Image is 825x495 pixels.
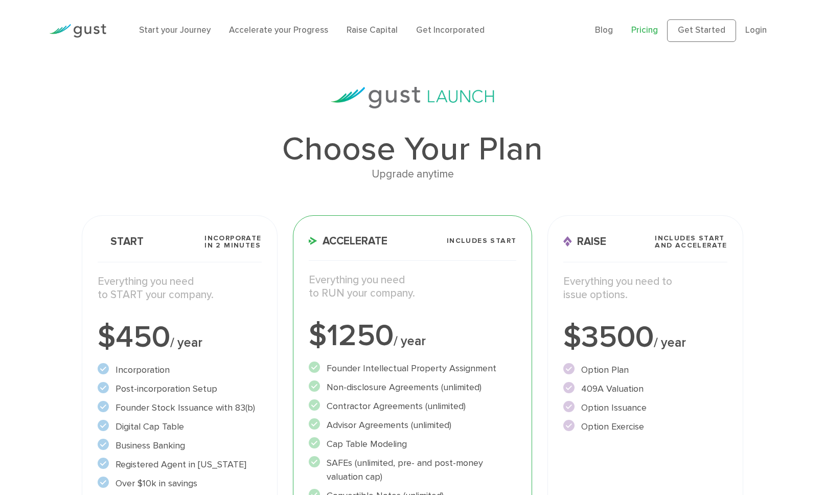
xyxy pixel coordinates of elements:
[98,382,261,396] li: Post-incorporation Setup
[309,236,387,246] span: Accelerate
[139,25,211,35] a: Start your Journey
[309,380,517,394] li: Non-disclosure Agreements (unlimited)
[98,477,261,490] li: Over $10k in savings
[563,382,727,396] li: 409A Valuation
[563,322,727,353] div: $3500
[654,335,686,350] span: / year
[563,363,727,377] li: Option Plan
[204,235,261,249] span: Incorporate in 2 Minutes
[309,437,517,451] li: Cap Table Modeling
[347,25,398,35] a: Raise Capital
[98,401,261,415] li: Founder Stock Issuance with 83(b)
[563,401,727,415] li: Option Issuance
[98,363,261,377] li: Incorporation
[745,25,767,35] a: Login
[229,25,328,35] a: Accelerate your Progress
[595,25,613,35] a: Blog
[416,25,485,35] a: Get Incorporated
[309,456,517,484] li: SAFEs (unlimited, pre- and post-money valuation cap)
[82,166,743,183] div: Upgrade anytime
[563,236,606,247] span: Raise
[309,237,317,245] img: Accelerate Icon
[98,439,261,453] li: Business Banking
[98,420,261,434] li: Digital Cap Table
[563,236,572,247] img: Raise Icon
[170,335,202,350] span: / year
[563,420,727,434] li: Option Exercise
[655,235,727,249] span: Includes START and ACCELERATE
[82,133,743,166] h1: Choose Your Plan
[631,25,658,35] a: Pricing
[98,275,261,302] p: Everything you need to START your company.
[309,418,517,432] li: Advisor Agreements (unlimited)
[98,236,144,247] span: Start
[309,321,517,351] div: $1250
[563,275,727,302] p: Everything you need to issue options.
[98,458,261,471] li: Registered Agent in [US_STATE]
[447,237,517,244] span: Includes START
[331,87,494,108] img: gust-launch-logos.svg
[49,24,106,38] img: Gust Logo
[309,362,517,375] li: Founder Intellectual Property Assignment
[394,333,426,349] span: / year
[309,399,517,413] li: Contractor Agreements (unlimited)
[309,274,517,301] p: Everything you need to RUN your company.
[667,19,736,42] a: Get Started
[98,322,261,353] div: $450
